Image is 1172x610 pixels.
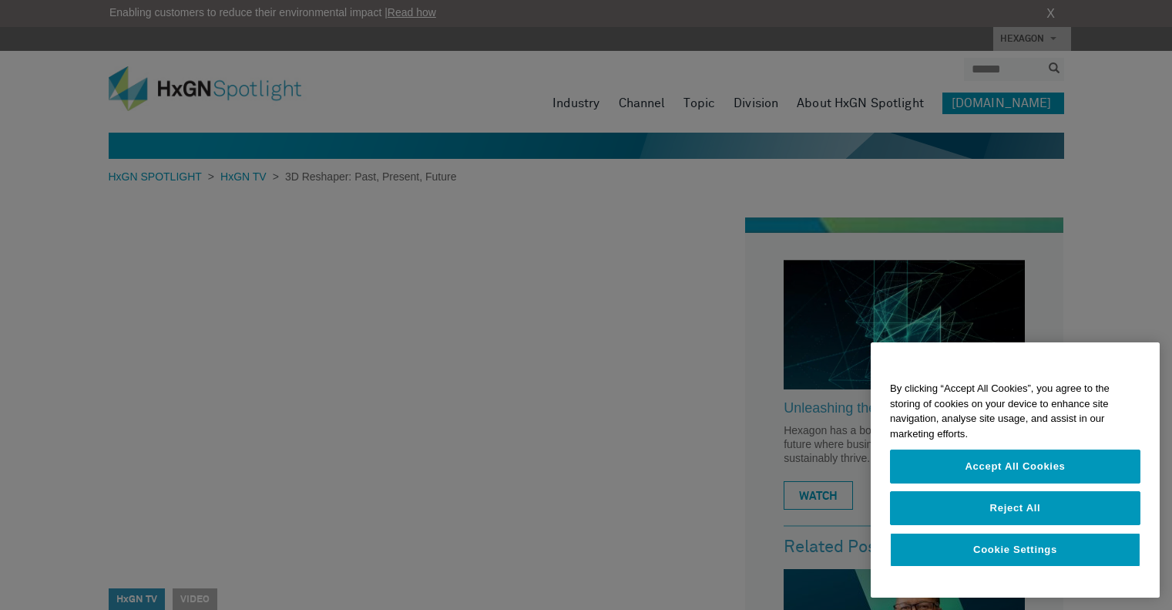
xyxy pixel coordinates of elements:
button: Accept All Cookies [890,450,1140,484]
div: By clicking “Accept All Cookies”, you agree to the storing of cookies on your device to enhance s... [871,373,1160,450]
div: Cookie banner [871,342,1160,598]
button: Cookie Settings [890,533,1140,567]
div: Privacy [871,342,1160,598]
button: Reject All [890,491,1140,525]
